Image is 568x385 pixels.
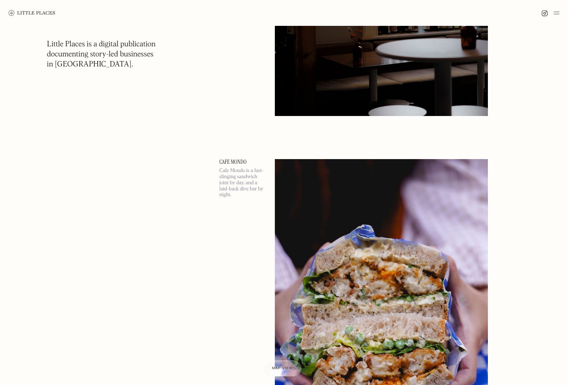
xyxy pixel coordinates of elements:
span: Map view [272,366,293,370]
a: Map view [263,361,301,376]
a: Cafe Mondo [220,159,266,165]
p: Cafe Mondo is a fast-slinging sandwich joint by day, and a laid-back dive bar by night. [220,168,266,198]
h1: Little Places is a digital publication documenting story-led businesses in [GEOGRAPHIC_DATA]. [47,40,156,70]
